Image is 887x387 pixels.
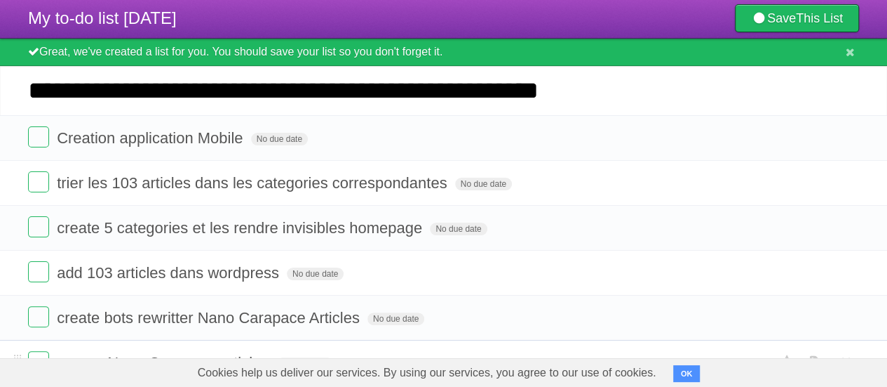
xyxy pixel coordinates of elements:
[455,178,512,190] span: No due date
[28,8,177,27] span: My to-do list [DATE]
[28,351,49,372] label: Done
[28,306,49,327] label: Done
[287,268,344,280] span: No due date
[28,171,49,192] label: Done
[57,174,450,192] span: trier les 103 articles dans les categories correspondantes
[673,365,700,382] button: OK
[57,129,246,147] span: Creation application Mobile
[367,313,424,325] span: No due date
[57,309,363,327] span: create bots rewritter Nano Carapace Articles
[57,354,272,372] span: scrapp Nano Carapace articles
[773,351,800,374] label: Star task
[28,126,49,147] label: Done
[184,359,670,387] span: Cookies help us deliver our services. By using our services, you agree to our use of cookies.
[28,261,49,282] label: Done
[57,219,426,237] span: create 5 categories et les rendre invisibles homepage
[57,264,283,282] span: add 103 articles dans wordpress
[430,223,487,235] span: No due date
[796,11,843,25] b: This List
[28,216,49,237] label: Done
[251,133,308,145] span: No due date
[735,4,859,32] a: SaveThis List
